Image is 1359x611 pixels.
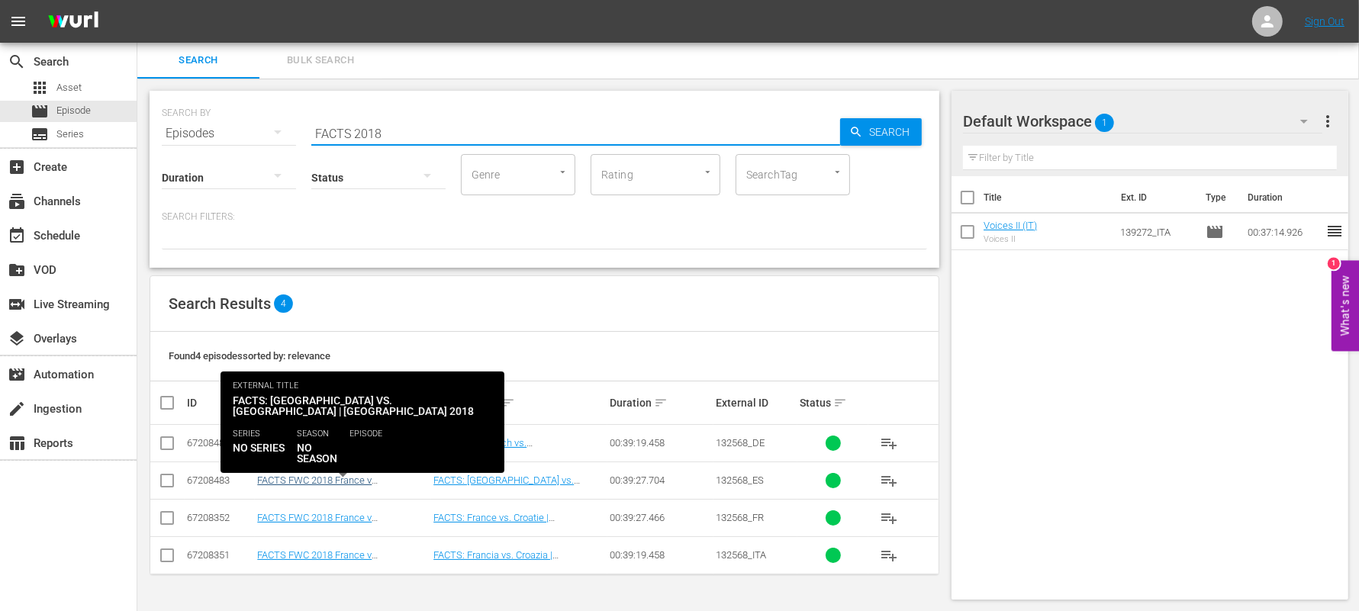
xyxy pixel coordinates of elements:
span: 132568_DE [716,437,765,449]
a: FACTS FWC 2018 France v [GEOGRAPHIC_DATA] (FR) [257,512,378,535]
span: more_vert [1319,112,1337,130]
span: Found 4 episodes sorted by: relevance [169,350,330,362]
div: 67208351 [187,549,253,561]
td: 139272_ITA [1114,214,1200,250]
span: Search [147,52,250,69]
button: Open [700,165,715,179]
span: VOD [8,261,26,279]
div: 00:39:19.458 [610,549,711,561]
span: playlist_add [880,546,898,564]
div: Duration [610,394,711,412]
span: playlist_add [880,471,898,490]
span: 132568_ITA [716,549,766,561]
div: 67208484 [187,437,253,449]
div: 00:39:27.466 [610,512,711,523]
span: menu [9,12,27,31]
button: Open [556,165,570,179]
a: FACTS: Frankreich vs. [GEOGRAPHIC_DATA] | [GEOGRAPHIC_DATA] 2018 (DE) [433,437,570,471]
span: playlist_add [880,509,898,527]
button: playlist_add [871,537,907,574]
span: Asset [31,79,49,97]
th: Duration [1238,176,1330,219]
div: External ID [716,397,796,409]
span: Ingestion [8,400,26,418]
button: Search [840,118,922,146]
p: Search Filters: [162,211,927,223]
a: FACTS FWC 2018 France v [GEOGRAPHIC_DATA] (ES) [257,474,378,497]
span: Asset [56,80,82,95]
button: more_vert [1319,103,1337,140]
span: 132568_FR [716,512,764,523]
div: Status [800,394,865,412]
span: reorder [1325,222,1344,240]
a: Sign Out [1305,15,1345,27]
span: Series [31,125,49,143]
span: playlist_add [880,434,898,452]
span: Automation [8,365,26,384]
div: Default Workspace [963,100,1322,143]
div: Episodes [162,112,296,155]
a: FACTS: [GEOGRAPHIC_DATA] vs. [GEOGRAPHIC_DATA] | [GEOGRAPHIC_DATA] 2018 [433,474,580,509]
span: Episode [56,103,91,118]
span: Live Streaming [8,295,26,314]
button: playlist_add [871,425,907,461]
div: External Title [433,394,605,412]
a: Voices II (IT) [984,220,1037,231]
button: Open Feedback Widget [1332,260,1359,351]
div: Internal Title [257,394,429,412]
span: 4 [274,294,293,313]
span: sort [654,396,668,410]
a: FACTS: France vs. Croatie | [GEOGRAPHIC_DATA] 2018 [433,512,555,535]
span: Search [8,53,26,71]
div: ID [187,397,253,409]
span: Search Results [169,294,271,313]
button: Open [830,165,845,179]
span: sort [323,396,337,410]
span: Episode [1206,223,1224,241]
span: Channels [8,192,26,211]
span: sort [501,396,515,410]
a: FACTS: Francia vs. Croazia | [GEOGRAPHIC_DATA] 2018 [433,549,559,572]
button: playlist_add [871,462,907,499]
div: 67208352 [187,512,253,523]
div: 00:39:19.458 [610,437,711,449]
th: Title [984,176,1112,219]
span: 132568_ES [716,474,764,486]
span: sort [833,396,847,410]
a: FACTS FWC 2018 France v [GEOGRAPHIC_DATA] (IT) [257,549,378,572]
div: Voices II [984,234,1037,244]
span: Search [863,118,922,146]
span: Create [8,158,26,176]
div: 1 [1328,257,1340,269]
span: Overlays [8,330,26,348]
a: FACTS FWC 2018 France v [GEOGRAPHIC_DATA] ([GEOGRAPHIC_DATA]) [257,437,378,471]
img: ans4CAIJ8jUAAAAAAAAAAAAAAAAAAAAAAAAgQb4GAAAAAAAAAAAAAAAAAAAAAAAAJMjXAAAAAAAAAAAAAAAAAAAAAAAAgAT5G... [37,4,110,40]
th: Type [1196,176,1238,219]
th: Ext. ID [1112,176,1197,219]
span: 1 [1095,107,1114,139]
span: Schedule [8,227,26,245]
span: Bulk Search [269,52,372,69]
div: 00:39:27.704 [610,474,711,486]
span: Reports [8,434,26,452]
span: Series [56,127,84,142]
div: 67208483 [187,474,253,486]
span: Episode [31,102,49,121]
td: 00:37:14.926 [1241,214,1325,250]
button: playlist_add [871,500,907,536]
